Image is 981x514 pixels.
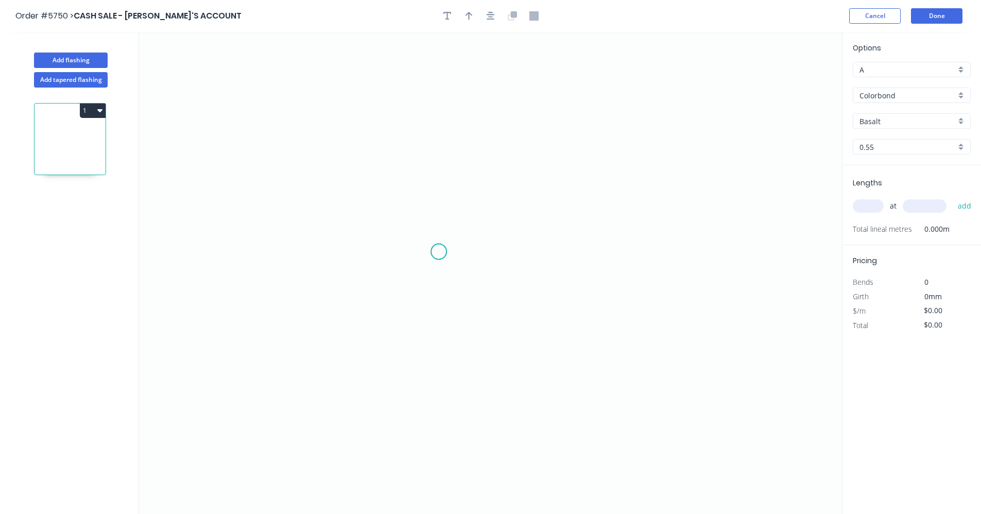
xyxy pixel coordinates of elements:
svg: 0 [139,32,842,514]
span: Bends [853,277,873,287]
button: Done [911,8,962,24]
button: Add tapered flashing [34,72,108,88]
span: 0 [924,277,928,287]
span: at [890,199,897,213]
span: $/m [853,306,866,316]
span: 0mm [924,292,942,301]
span: Pricing [853,255,877,266]
span: Total [853,320,868,330]
input: Colour [859,116,956,127]
button: add [953,197,977,215]
span: Order #5750 > [15,10,74,22]
button: Cancel [849,8,901,24]
span: Total lineal metres [853,222,912,236]
span: Options [853,43,881,53]
span: CASH SALE - [PERSON_NAME]'S ACCOUNT [74,10,242,22]
button: Add flashing [34,53,108,68]
span: Girth [853,292,869,301]
span: Lengths [853,178,882,188]
input: Price level [859,64,956,75]
button: 1 [80,104,106,118]
input: Thickness [859,142,956,152]
span: 0.000m [912,222,950,236]
input: Material [859,90,956,101]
